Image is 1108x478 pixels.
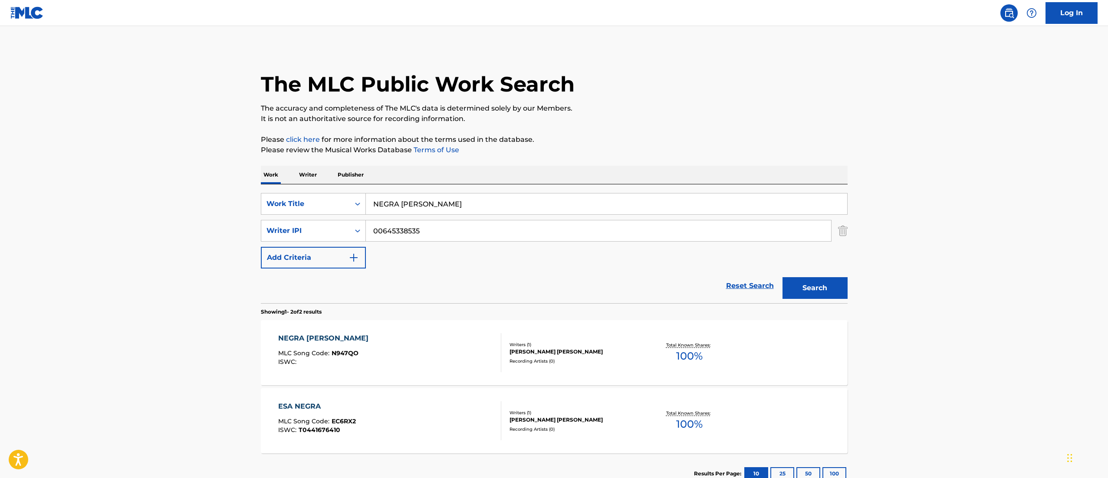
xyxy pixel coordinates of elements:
p: The accuracy and completeness of The MLC's data is determined solely by our Members. [261,103,848,114]
div: Writers ( 1 ) [510,409,641,416]
span: MLC Song Code : [278,417,332,425]
div: Recording Artists ( 0 ) [510,358,641,364]
div: Writer IPI [266,226,345,236]
form: Search Form [261,193,848,303]
img: Delete Criterion [838,220,848,242]
div: [PERSON_NAME] [PERSON_NAME] [510,416,641,424]
span: ISWC : [278,358,299,366]
img: search [1004,8,1014,18]
span: EC6RX2 [332,417,356,425]
p: Work [261,166,281,184]
div: ESA NEGRA [278,401,356,412]
p: It is not an authoritative source for recording information. [261,114,848,124]
span: N947QO [332,349,358,357]
span: MLC Song Code : [278,349,332,357]
div: Writers ( 1 ) [510,341,641,348]
a: ESA NEGRAMLC Song Code:EC6RX2ISWC:T0441676410Writers (1)[PERSON_NAME] [PERSON_NAME]Recording Arti... [261,388,848,453]
span: T0441676410 [299,426,340,434]
span: 100 % [676,348,703,364]
h1: The MLC Public Work Search [261,71,575,97]
div: Work Title [266,199,345,209]
p: Total Known Shares: [666,342,713,348]
p: Please review the Musical Works Database [261,145,848,155]
div: Recording Artists ( 0 ) [510,426,641,432]
a: Terms of Use [412,146,459,154]
div: Help [1023,4,1040,22]
button: Search [783,277,848,299]
span: ISWC : [278,426,299,434]
a: Log In [1046,2,1098,24]
p: Please for more information about the terms used in the database. [261,134,848,145]
div: Widget de chat [1065,436,1108,478]
img: help [1026,8,1037,18]
img: MLC Logo [10,7,44,19]
div: [PERSON_NAME] [PERSON_NAME] [510,348,641,356]
iframe: Chat Widget [1065,436,1108,478]
a: Public Search [1000,4,1018,22]
div: NEGRA [PERSON_NAME] [278,333,373,344]
p: Results Per Page: [694,470,743,478]
div: Arrastrar [1067,445,1072,471]
span: 100 % [676,416,703,432]
p: Writer [296,166,319,184]
button: Add Criteria [261,247,366,268]
p: Showing 1 - 2 of 2 results [261,308,322,316]
p: Publisher [335,166,366,184]
p: Total Known Shares: [666,410,713,416]
img: 9d2ae6d4665cec9f34b9.svg [349,252,359,263]
a: Reset Search [722,276,778,295]
a: click here [286,135,320,144]
a: NEGRA [PERSON_NAME]MLC Song Code:N947QOISWC:Writers (1)[PERSON_NAME] [PERSON_NAME]Recording Artis... [261,320,848,385]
